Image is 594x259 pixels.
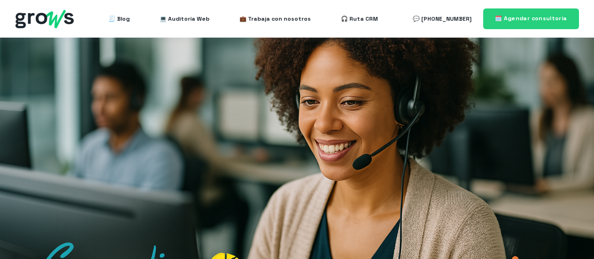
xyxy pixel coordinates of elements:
img: grows - hubspot [15,10,74,28]
a: 💼 Trabaja con nosotros [239,9,311,28]
a: 💻 Auditoría Web [160,9,209,28]
a: 🧾 Blog [108,9,130,28]
a: 🎧 Ruta CRM [341,9,378,28]
a: 💬 [PHONE_NUMBER] [413,9,471,28]
a: 🗓️ Agendar consultoría [483,8,579,29]
span: 🗓️ Agendar consultoría [495,15,567,22]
